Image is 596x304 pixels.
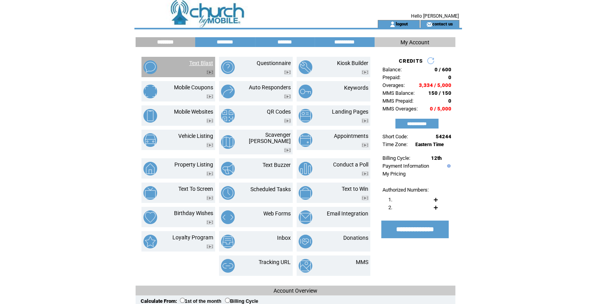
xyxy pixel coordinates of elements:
a: Inbox [277,235,291,241]
img: scheduled-tasks.png [221,186,235,200]
span: 2. [388,204,392,210]
span: 0 / 600 [435,67,451,72]
span: MMS Balance: [382,90,415,96]
a: Email Integration [327,210,368,217]
img: web-forms.png [221,210,235,224]
img: text-to-screen.png [143,186,157,200]
img: text-blast.png [143,60,157,74]
img: questionnaire.png [221,60,235,74]
a: Landing Pages [332,109,368,115]
span: 1. [388,197,392,203]
img: text-buzzer.png [221,162,235,176]
img: mobile-websites.png [143,109,157,123]
img: video.png [207,143,213,147]
span: Overages: [382,82,405,88]
a: Text Buzzer [263,162,291,168]
img: account_icon.gif [389,21,395,27]
span: Calculate From: [141,298,177,304]
a: Text Blast [189,60,213,66]
a: Web Forms [263,210,291,217]
img: video.png [207,94,213,99]
label: Billing Cycle [225,299,258,304]
img: mms.png [299,259,312,273]
img: email-integration.png [299,210,312,224]
span: 0 [448,98,451,104]
img: keywords.png [299,85,312,98]
img: video.png [207,220,213,224]
span: 12th [431,155,442,161]
a: Mobile Websites [174,109,213,115]
img: video.png [207,196,213,200]
a: Questionnaire [257,60,291,66]
img: scavenger-hunt.png [221,135,235,149]
label: 1st of the month [180,299,221,304]
img: vehicle-listing.png [143,133,157,147]
img: property-listing.png [143,162,157,176]
a: Auto Responders [249,84,291,90]
a: Tracking URL [259,259,291,265]
img: inbox.png [221,235,235,248]
img: conduct-a-poll.png [299,162,312,176]
img: video.png [284,119,291,123]
img: appointments.png [299,133,312,147]
img: video.png [284,70,291,74]
span: Billing Cycle: [382,155,410,161]
span: MMS Overages: [382,106,418,112]
img: video.png [207,119,213,123]
span: CREDITS [399,58,423,64]
img: video.png [362,143,368,147]
img: mobile-coupons.png [143,85,157,98]
a: Donations [343,235,368,241]
a: Birthday Wishes [174,210,213,216]
img: help.gif [445,164,451,168]
span: 150 / 150 [428,90,451,96]
span: 0 / 5,000 [430,106,451,112]
img: video.png [362,119,368,123]
img: video.png [207,244,213,249]
a: Mobile Coupons [174,84,213,90]
span: My Account [400,39,429,45]
span: Hello [PERSON_NAME] [411,13,459,19]
a: Property Listing [174,161,213,168]
img: tracking-url.png [221,259,235,273]
a: logout [395,21,408,26]
a: Payment Information [382,163,429,169]
span: Eastern Time [415,142,444,147]
input: Billing Cycle [225,298,230,303]
img: kiosk-builder.png [299,60,312,74]
span: 54244 [436,134,451,139]
span: 0 [448,74,451,80]
a: Conduct a Poll [333,161,368,168]
a: MMS [356,259,368,265]
a: Loyalty Program [172,234,213,241]
span: 3,334 / 5,000 [419,82,451,88]
a: Kiosk Builder [337,60,368,66]
img: video.png [362,172,368,176]
a: My Pricing [382,171,406,177]
span: MMS Prepaid: [382,98,413,104]
input: 1st of the month [180,298,185,303]
img: text-to-win.png [299,186,312,200]
a: Scheduled Tasks [250,186,291,192]
span: Short Code: [382,134,408,139]
img: video.png [284,148,291,152]
a: Text to Win [342,186,368,192]
img: video.png [207,70,213,74]
span: Balance: [382,67,402,72]
img: qr-codes.png [221,109,235,123]
a: Vehicle Listing [178,133,213,139]
img: video.png [284,94,291,99]
span: Account Overview [274,288,317,294]
a: contact us [432,21,453,26]
a: Scavenger [PERSON_NAME] [249,132,291,144]
a: Appointments [334,133,368,139]
img: contact_us_icon.gif [426,21,432,27]
a: Keywords [344,85,368,91]
img: video.png [207,172,213,176]
img: loyalty-program.png [143,235,157,248]
img: landing-pages.png [299,109,312,123]
img: video.png [362,70,368,74]
a: QR Codes [267,109,291,115]
span: Prepaid: [382,74,400,80]
span: Time Zone: [382,141,408,147]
